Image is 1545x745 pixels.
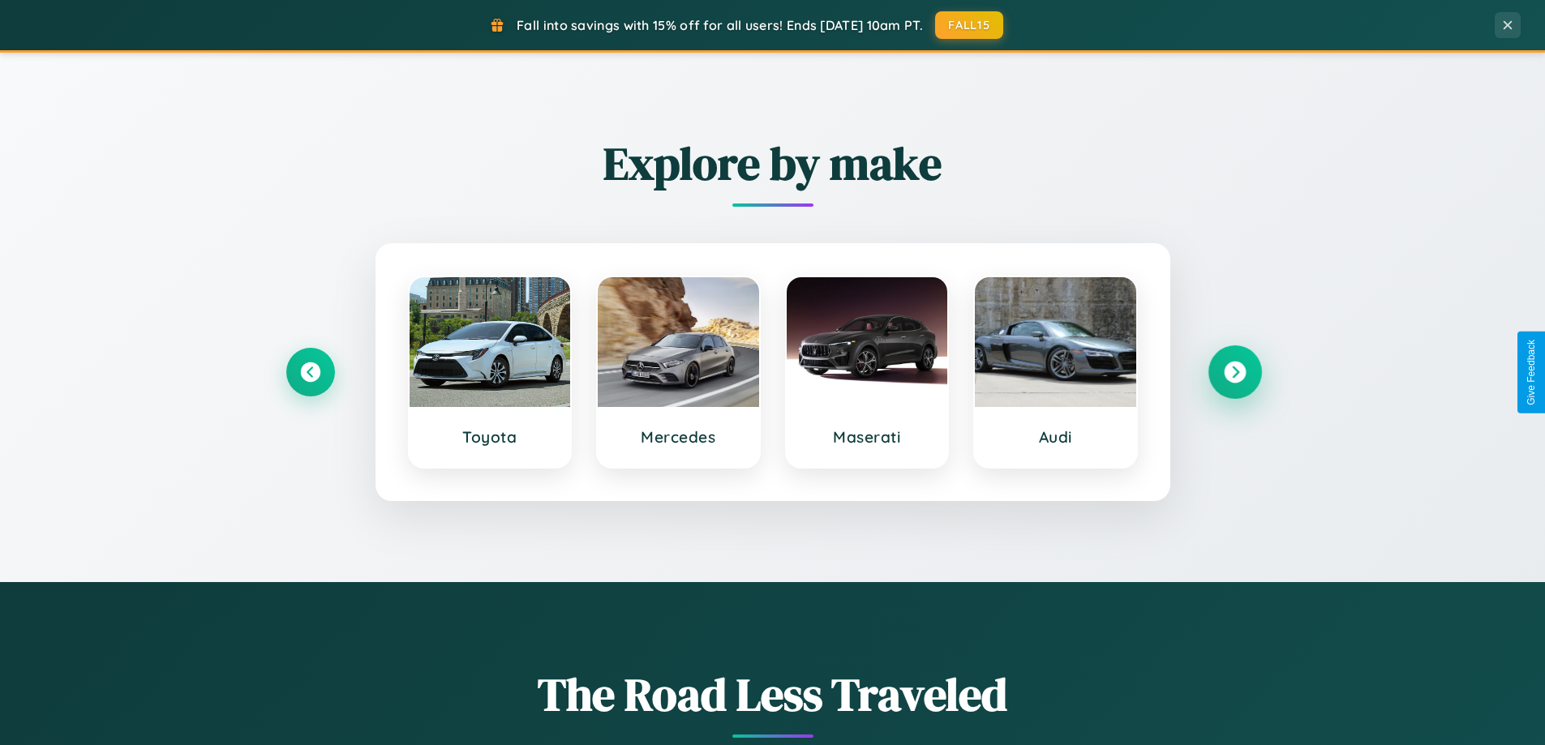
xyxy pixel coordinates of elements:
[935,11,1003,39] button: FALL15
[991,427,1120,447] h3: Audi
[426,427,555,447] h3: Toyota
[803,427,932,447] h3: Maserati
[286,663,1260,726] h1: The Road Less Traveled
[614,427,743,447] h3: Mercedes
[286,132,1260,195] h2: Explore by make
[517,17,923,33] span: Fall into savings with 15% off for all users! Ends [DATE] 10am PT.
[1526,340,1537,405] div: Give Feedback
